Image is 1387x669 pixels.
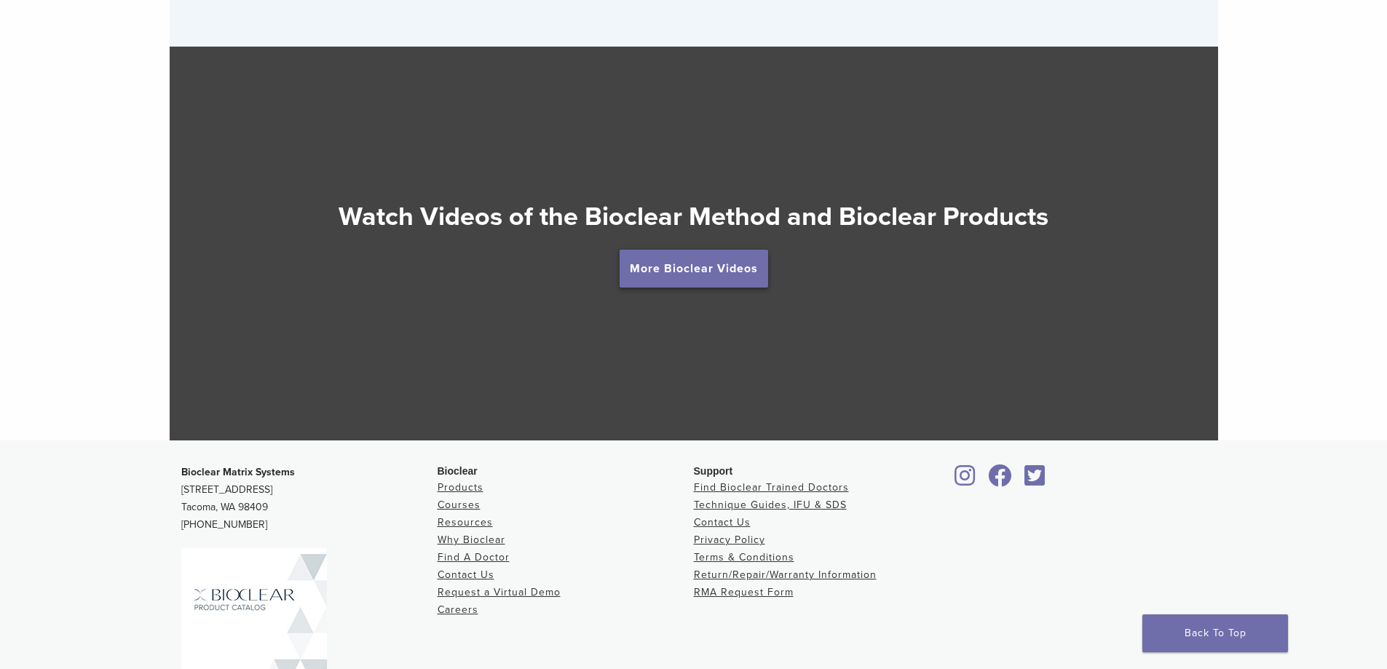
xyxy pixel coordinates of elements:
[438,569,494,581] a: Contact Us
[1020,473,1051,488] a: Bioclear
[694,534,765,546] a: Privacy Policy
[1142,614,1288,652] a: Back To Top
[438,481,483,494] a: Products
[694,516,751,529] a: Contact Us
[984,473,1017,488] a: Bioclear
[694,569,877,581] a: Return/Repair/Warranty Information
[181,464,438,534] p: [STREET_ADDRESS] Tacoma, WA 98409 [PHONE_NUMBER]
[438,534,505,546] a: Why Bioclear
[438,516,493,529] a: Resources
[694,481,849,494] a: Find Bioclear Trained Doctors
[170,199,1218,234] h2: Watch Videos of the Bioclear Method and Bioclear Products
[438,551,510,563] a: Find A Doctor
[438,465,478,477] span: Bioclear
[694,586,794,598] a: RMA Request Form
[181,466,295,478] strong: Bioclear Matrix Systems
[438,603,478,616] a: Careers
[620,250,768,288] a: More Bioclear Videos
[438,499,481,511] a: Courses
[694,551,794,563] a: Terms & Conditions
[438,586,561,598] a: Request a Virtual Demo
[694,465,733,477] span: Support
[694,499,847,511] a: Technique Guides, IFU & SDS
[950,473,981,488] a: Bioclear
